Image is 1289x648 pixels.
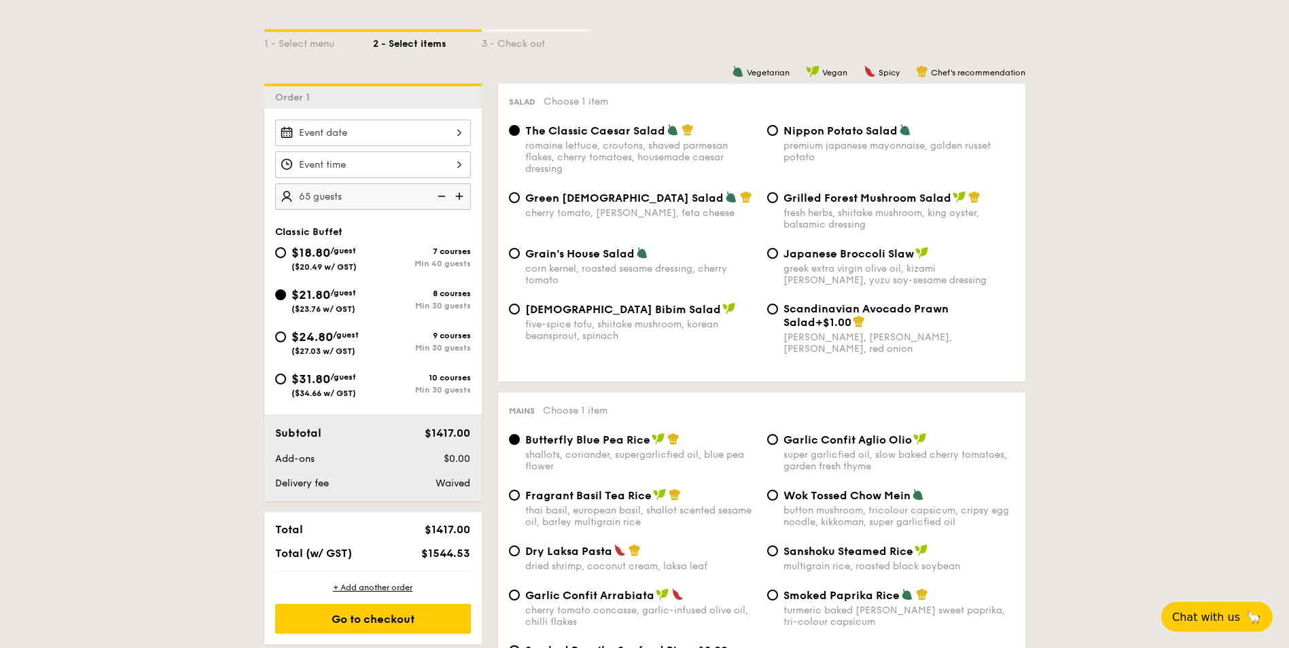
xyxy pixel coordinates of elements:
[436,478,470,489] span: Waived
[373,289,471,298] div: 8 courses
[822,68,847,77] span: Vegan
[916,65,928,77] img: icon-chef-hat.a58ddaea.svg
[669,488,681,501] img: icon-chef-hat.a58ddaea.svg
[614,544,626,556] img: icon-spicy.37a8142b.svg
[767,248,778,259] input: Japanese Broccoli Slawgreek extra virgin olive oil, kizami [PERSON_NAME], yuzu soy-sesame dressing
[292,245,330,260] span: $18.80
[783,124,898,137] span: Nippon Potato Salad
[509,545,520,556] input: Dry Laksa Pastadried shrimp, coconut cream, laksa leaf
[275,523,303,536] span: Total
[482,32,590,51] div: 3 - Check out
[806,65,819,77] img: icon-vegan.f8ff3823.svg
[525,124,665,137] span: The Classic Caesar Salad
[330,288,356,298] span: /guest
[629,544,641,556] img: icon-chef-hat.a58ddaea.svg
[509,304,520,314] input: [DEMOGRAPHIC_DATA] Bibim Saladfive-spice tofu, shiitake mushroom, korean beansprout, spinach
[899,124,911,136] img: icon-vegetarian.fe4039eb.svg
[525,605,756,628] div: cherry tomato concasse, garlic-infused olive oil, chilli flakes
[525,303,721,316] span: [DEMOGRAPHIC_DATA] Bibim Salad
[1161,602,1273,632] button: Chat with us🦙
[275,151,471,178] input: Event time
[912,488,924,501] img: icon-vegetarian.fe4039eb.svg
[275,289,286,300] input: $21.80/guest($23.76 w/ GST)8 coursesMin 30 guests
[509,490,520,501] input: Fragrant Basil Tea Ricethai basil, european basil, shallot scented sesame oil, barley multigrain ...
[275,183,471,210] input: Number of guests
[783,560,1014,572] div: multigrain rice, roasted black soybean
[425,523,470,536] span: $1417.00
[430,183,451,209] img: icon-reduce.1d2dbef1.svg
[783,247,914,260] span: Japanese Broccoli Slaw
[333,330,359,340] span: /guest
[747,68,790,77] span: Vegetarian
[767,490,778,501] input: Wok Tossed Chow Meinbutton mushroom, tricolour capsicum, cripsy egg noodle, kikkoman, super garli...
[783,605,1014,628] div: turmeric baked [PERSON_NAME] sweet paprika, tri-colour capsicum
[915,544,928,556] img: icon-vegan.f8ff3823.svg
[509,125,520,136] input: The Classic Caesar Saladromaine lettuce, croutons, shaved parmesan flakes, cherry tomatoes, house...
[864,65,876,77] img: icon-spicy.37a8142b.svg
[915,247,929,259] img: icon-vegan.f8ff3823.svg
[767,304,778,314] input: Scandinavian Avocado Prawn Salad+$1.00[PERSON_NAME], [PERSON_NAME], [PERSON_NAME], red onion
[509,406,535,416] span: Mains
[740,191,752,203] img: icon-chef-hat.a58ddaea.svg
[525,449,756,472] div: shallots, coriander, supergarlicfied oil, blue pea flower
[767,545,778,556] input: Sanshoku Steamed Ricemultigrain rice, roasted black soybean
[275,92,315,103] span: Order 1
[525,489,652,502] span: Fragrant Basil Tea Rice
[509,97,535,107] span: Salad
[783,263,1014,286] div: greek extra virgin olive oil, kizami [PERSON_NAME], yuzu soy-sesame dressing
[543,405,607,416] span: Choose 1 item
[667,433,679,445] img: icon-chef-hat.a58ddaea.svg
[373,247,471,256] div: 7 courses
[264,32,373,51] div: 1 - Select menu
[292,304,355,314] span: ($23.76 w/ GST)
[525,433,650,446] span: Butterfly Blue Pea Rice
[373,259,471,268] div: Min 40 guests
[373,331,471,340] div: 9 courses
[667,124,679,136] img: icon-vegetarian.fe4039eb.svg
[292,262,357,272] span: ($20.49 w/ GST)
[953,191,966,203] img: icon-vegan.f8ff3823.svg
[275,427,321,439] span: Subtotal
[652,433,665,445] img: icon-vegan.f8ff3823.svg
[275,226,342,238] span: Classic Buffet
[931,68,1025,77] span: Chef's recommendation
[373,385,471,395] div: Min 30 guests
[783,140,1014,163] div: premium japanese mayonnaise, golden russet potato
[525,247,635,260] span: Grain's House Salad
[421,547,470,560] span: $1544.53
[525,319,756,342] div: five-spice tofu, shiitake mushroom, korean beansprout, spinach
[275,478,329,489] span: Delivery fee
[913,433,927,445] img: icon-vegan.f8ff3823.svg
[525,207,756,219] div: cherry tomato, [PERSON_NAME], feta cheese
[767,125,778,136] input: Nippon Potato Saladpremium japanese mayonnaise, golden russet potato
[853,315,865,327] img: icon-chef-hat.a58ddaea.svg
[525,545,612,558] span: Dry Laksa Pasta
[653,488,667,501] img: icon-vegan.f8ff3823.svg
[544,96,608,107] span: Choose 1 item
[783,302,949,329] span: Scandinavian Avocado Prawn Salad
[292,372,330,386] span: $31.80
[916,588,928,600] img: icon-chef-hat.a58ddaea.svg
[656,588,669,600] img: icon-vegan.f8ff3823.svg
[525,589,654,602] span: Garlic Confit Arrabiata
[444,453,470,465] span: $0.00
[275,547,352,560] span: Total (w/ GST)
[636,247,648,259] img: icon-vegetarian.fe4039eb.svg
[783,433,912,446] span: Garlic Confit Aglio Olio
[292,346,355,356] span: ($27.03 w/ GST)
[330,246,356,255] span: /guest
[783,449,1014,472] div: super garlicfied oil, slow baked cherry tomatoes, garden fresh thyme
[373,32,482,51] div: 2 - Select items
[292,287,330,302] span: $21.80
[275,120,471,146] input: Event date
[275,453,315,465] span: Add-ons
[451,183,471,209] img: icon-add.58712e84.svg
[682,124,694,136] img: icon-chef-hat.a58ddaea.svg
[525,140,756,175] div: romaine lettuce, croutons, shaved parmesan flakes, cherry tomatoes, housemade caesar dressing
[373,301,471,310] div: Min 30 guests
[373,343,471,353] div: Min 30 guests
[783,192,951,204] span: Grilled Forest Mushroom Salad
[968,191,981,203] img: icon-chef-hat.a58ddaea.svg
[1172,611,1240,624] span: Chat with us
[767,192,778,203] input: Grilled Forest Mushroom Saladfresh herbs, shiitake mushroom, king oyster, balsamic dressing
